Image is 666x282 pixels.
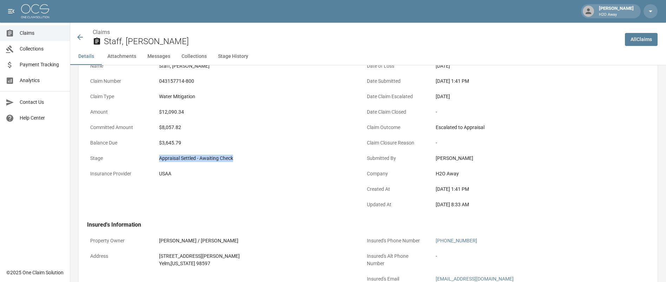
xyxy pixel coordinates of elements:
div: - [436,108,629,116]
p: Insured's Alt Phone Number [364,249,427,270]
p: Stage [87,152,150,165]
span: Claims [20,29,64,37]
p: Claim Closure Reason [364,136,427,150]
nav: breadcrumb [93,28,619,36]
p: Updated At [364,198,427,211]
div: [DATE] 8:33 AM [436,201,629,208]
span: Contact Us [20,99,64,106]
div: $8,057.82 [159,124,352,131]
a: Claims [93,29,110,35]
p: Created At [364,182,427,196]
div: [DATE] 1:41 PM [436,186,629,193]
h2: Staff, [PERSON_NAME] [104,36,619,47]
p: Company [364,167,427,181]
img: ocs-logo-white-transparent.png [21,4,49,18]
div: [STREET_ADDRESS][PERSON_NAME] [159,253,352,260]
p: Claim Number [87,74,150,88]
p: Balance Due [87,136,150,150]
p: Date Claim Closed [364,105,427,119]
div: Water Mitigation [159,93,352,100]
span: Collections [20,45,64,53]
a: AllClaims [625,33,658,46]
p: Date Submitted [364,74,427,88]
button: open drawer [4,4,18,18]
p: Claim Outcome [364,121,427,134]
div: Staff, [PERSON_NAME] [159,62,352,70]
div: Escalated to Appraisal [436,124,629,131]
div: 043157714-800 [159,78,352,85]
p: Submitted By [364,152,427,165]
div: Yelm , [US_STATE] 98597 [159,260,352,267]
span: Analytics [20,77,64,84]
p: Address [87,249,150,263]
div: [PERSON_NAME] [436,155,629,162]
p: Date Claim Escalated [364,90,427,103]
div: [DATE] [436,93,629,100]
div: anchor tabs [70,48,666,65]
div: [PERSON_NAME] [596,5,637,18]
a: [EMAIL_ADDRESS][DOMAIN_NAME] [436,276,514,282]
a: [PHONE_NUMBER] [436,238,477,243]
div: H2O Away [436,170,629,177]
div: - [436,139,629,147]
div: - [436,253,629,260]
div: USAA [159,170,352,177]
div: $3,645.79 [159,139,352,147]
p: Insured's Phone Number [364,234,427,248]
p: Property Owner [87,234,150,248]
p: Name [87,59,150,73]
p: Committed Amount [87,121,150,134]
div: © 2025 One Claim Solution [6,269,64,276]
button: Messages [142,48,176,65]
button: Details [70,48,102,65]
button: Collections [176,48,212,65]
div: [DATE] 1:41 PM [436,78,629,85]
div: [PERSON_NAME] / [PERSON_NAME] [159,237,352,244]
h4: Insured's Information [87,221,632,228]
p: Claim Type [87,90,150,103]
p: Date of Loss [364,59,427,73]
button: Attachments [102,48,142,65]
p: Insurance Provider [87,167,150,181]
span: Payment Tracking [20,61,64,68]
div: $12,090.34 [159,108,352,116]
button: Stage History [212,48,254,65]
div: [DATE] [436,62,629,70]
p: Amount [87,105,150,119]
p: H2O Away [599,12,634,18]
span: Help Center [20,114,64,122]
div: Appraisal Settled - Awaiting Check [159,155,352,162]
